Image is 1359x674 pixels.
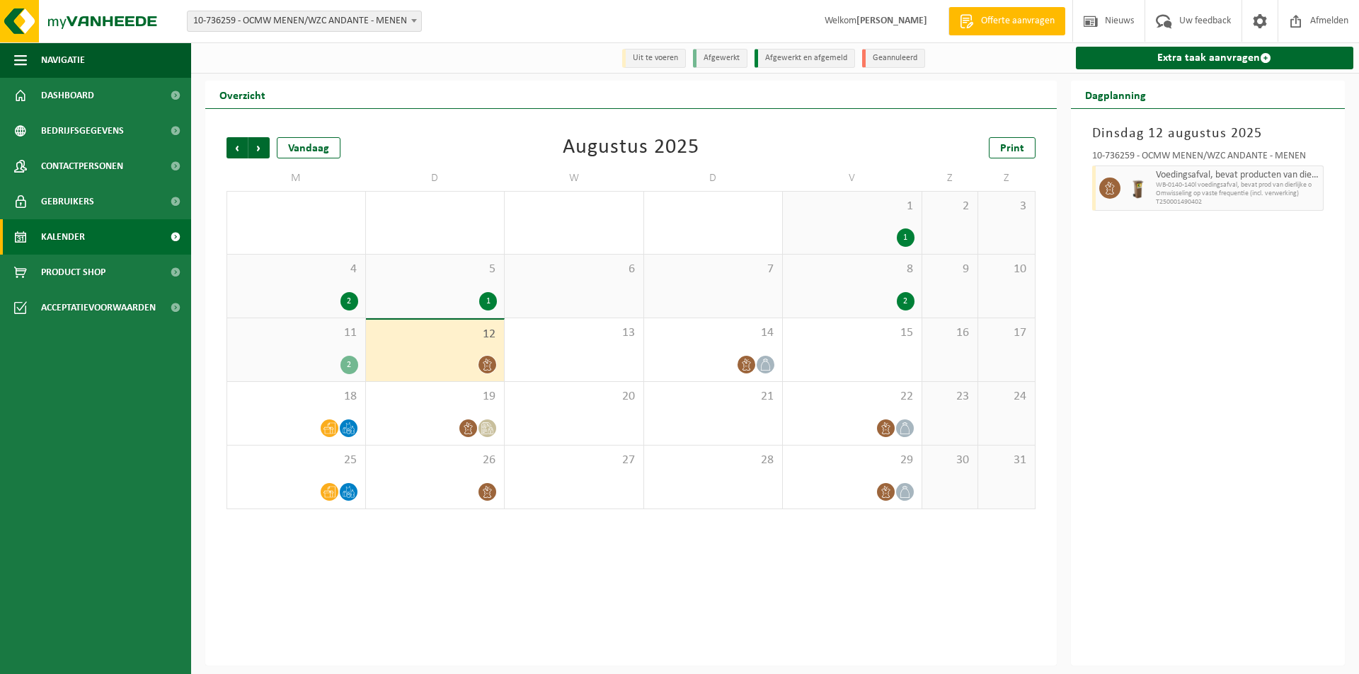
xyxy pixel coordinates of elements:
li: Geannuleerd [862,49,925,68]
td: D [644,165,784,191]
span: Gebruikers [41,184,94,219]
span: Product Shop [41,255,105,290]
td: Z [922,165,979,191]
span: Dashboard [41,78,94,113]
div: 1 [897,228,914,247]
td: W [505,165,644,191]
span: Navigatie [41,42,85,78]
span: 27 [512,453,636,468]
span: 10-736259 - OCMW MENEN/WZC ANDANTE - MENEN [188,11,421,31]
li: Afgewerkt en afgemeld [755,49,855,68]
span: Contactpersonen [41,149,123,184]
span: 9 [929,262,971,277]
td: D [366,165,505,191]
a: Offerte aanvragen [948,7,1065,35]
span: Voedingsafval, bevat producten van dierlijke oorsprong, onverpakt, categorie 3 [1156,170,1320,181]
span: Bedrijfsgegevens [41,113,124,149]
span: 25 [234,453,358,468]
span: 16 [929,325,971,341]
li: Afgewerkt [693,49,747,68]
div: 1 [479,292,497,310]
li: Uit te voeren [622,49,686,68]
td: M [226,165,366,191]
span: 28 [651,453,776,468]
div: 10-736259 - OCMW MENEN/WZC ANDANTE - MENEN [1092,151,1324,165]
span: 6 [512,262,636,277]
span: 20 [512,389,636,405]
h2: Overzicht [205,81,280,108]
td: Z [978,165,1035,191]
h2: Dagplanning [1071,81,1160,108]
span: 13 [512,325,636,341]
span: 3 [985,199,1027,214]
span: Print [1000,143,1024,154]
img: WB-0140-HPE-BN-01 [1128,178,1149,199]
span: 7 [651,262,776,277]
span: 5 [373,262,498,277]
span: 10 [985,262,1027,277]
span: 23 [929,389,971,405]
div: 2 [340,356,358,374]
span: 8 [790,262,914,277]
div: 2 [340,292,358,310]
span: 31 [985,453,1027,468]
span: 30 [929,453,971,468]
span: 4 [234,262,358,277]
span: Acceptatievoorwaarden [41,290,156,325]
h3: Dinsdag 12 augustus 2025 [1092,123,1324,144]
span: 19 [373,389,498,405]
div: Augustus 2025 [563,137,699,158]
span: Omwisseling op vaste frequentie (incl. verwerking) [1156,190,1320,198]
span: 14 [651,325,776,341]
span: 29 [790,453,914,468]
div: Vandaag [277,137,340,158]
span: 22 [790,389,914,405]
span: 21 [651,389,776,405]
span: 24 [985,389,1027,405]
span: 18 [234,389,358,405]
span: Vorige [226,137,248,158]
span: 2 [929,199,971,214]
td: V [783,165,922,191]
span: 17 [985,325,1027,341]
span: T250001490402 [1156,198,1320,207]
span: 1 [790,199,914,214]
span: 10-736259 - OCMW MENEN/WZC ANDANTE - MENEN [187,11,422,32]
a: Print [989,137,1036,158]
span: 11 [234,325,358,341]
span: 12 [373,327,498,342]
span: 15 [790,325,914,341]
strong: [PERSON_NAME] [856,16,927,26]
div: 2 [897,292,914,310]
span: WB-0140-140l voedingsafval, bevat prod van dierlijke o [1156,181,1320,190]
span: Volgende [248,137,270,158]
span: Kalender [41,219,85,255]
span: 26 [373,453,498,468]
span: Offerte aanvragen [977,14,1058,28]
a: Extra taak aanvragen [1076,47,1354,69]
